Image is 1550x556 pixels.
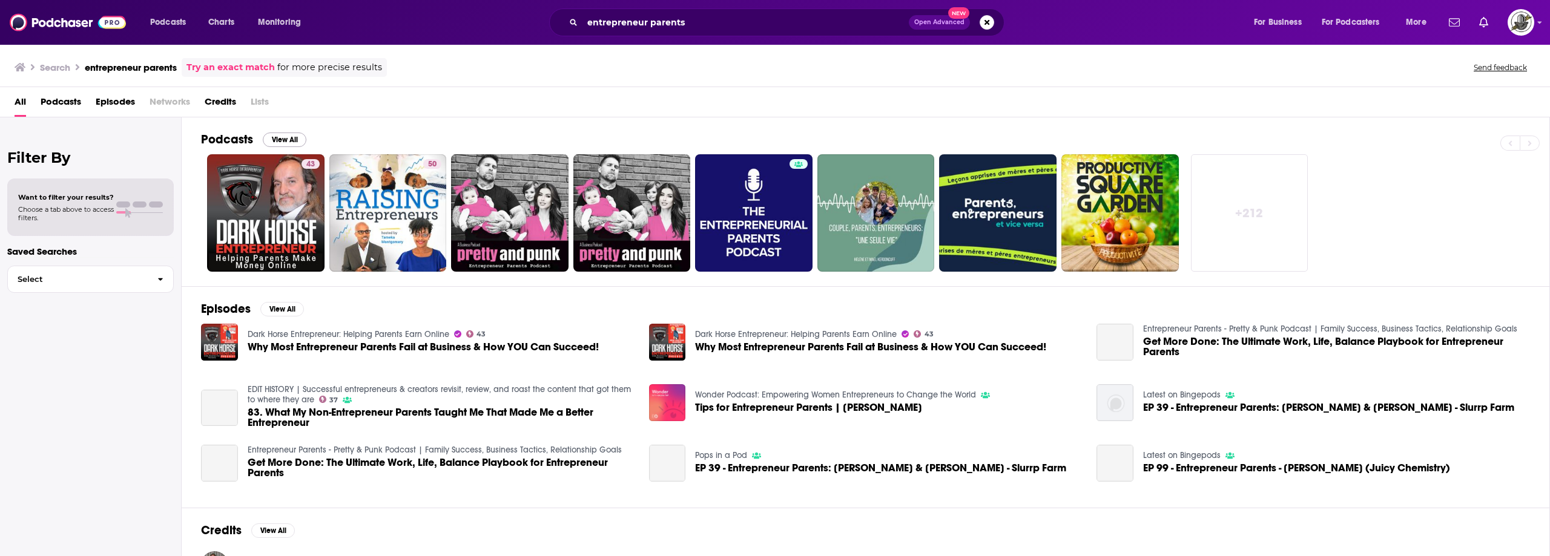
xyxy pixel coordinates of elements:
[649,324,686,361] img: Why Most Entrepreneur Parents Fail at Business & How YOU Can Succeed!
[186,61,275,74] a: Try an exact match
[1474,12,1493,33] a: Show notifications dropdown
[201,132,253,147] h2: Podcasts
[249,13,317,32] button: open menu
[428,159,437,171] span: 50
[466,330,486,338] a: 43
[582,13,909,32] input: Search podcasts, credits, & more...
[1097,384,1133,421] img: EP 39 - Entrepreneur Parents: Meghana & Shauravi - Slurrp Farm
[251,92,269,117] span: Lists
[1508,9,1534,36] span: Logged in as PodProMaxBooking
[18,193,114,201] span: Want to filter your results?
[41,92,81,117] a: Podcasts
[207,154,325,272] a: 43
[201,390,238,427] a: 83. What My Non-Entrepreneur Parents Taught Me That Made Me a Better Entrepreneur
[277,61,382,74] span: for more precise results
[248,329,449,339] a: Dark Horse Entrepreneur: Helping Parents Earn Online
[1191,154,1308,272] a: +212
[1508,9,1534,36] img: User Profile
[201,445,238,482] a: Get More Done: The Ultimate Work, Life, Balance Playbook for Entrepreneur Parents
[1143,463,1450,473] a: EP 99 - Entrepreneur Parents - Pritesh Asher (Juicy Chemistry)
[248,384,631,405] a: EDIT HISTORY | Successful entrepreneurs & creators revisit, review, and roast the content that go...
[1143,402,1514,413] a: EP 39 - Entrepreneur Parents: Meghana & Shauravi - Slurrp Farm
[306,159,315,171] span: 43
[150,92,190,117] span: Networks
[201,523,295,538] a: CreditsView All
[1143,402,1514,413] span: EP 39 - Entrepreneur Parents: [PERSON_NAME] & [PERSON_NAME] - Slurrp Farm
[201,523,242,538] h2: Credits
[1322,14,1380,31] span: For Podcasters
[10,11,126,34] img: Podchaser - Follow, Share and Rate Podcasts
[201,301,251,316] h2: Episodes
[1143,390,1221,400] a: Latest on Bingepods
[142,13,202,32] button: open menu
[302,159,320,169] a: 43
[1508,9,1534,36] button: Show profile menu
[1444,12,1465,33] a: Show notifications dropdown
[208,14,234,31] span: Charts
[561,8,1016,36] div: Search podcasts, credits, & more...
[695,402,922,413] span: Tips for Entrepreneur Parents | [PERSON_NAME]
[695,329,897,339] a: Dark Horse Entrepreneur: Helping Parents Earn Online
[260,302,304,316] button: View All
[96,92,135,117] a: Episodes
[423,159,441,169] a: 50
[1143,324,1517,334] a: Entrepreneur Parents - Pretty & Punk Podcast | Family Success, Business Tactics, Relationship Goals
[1470,62,1531,73] button: Send feedback
[649,384,686,421] img: Tips for Entrepreneur Parents | Dr. Lee Hausner
[909,15,970,30] button: Open AdvancedNew
[1097,324,1133,361] a: Get More Done: The Ultimate Work, Life, Balance Playbook for Entrepreneur Parents
[1143,450,1221,460] a: Latest on Bingepods
[695,390,976,400] a: Wonder Podcast: Empowering Women Entrepreneurs to Change the World
[18,205,114,222] span: Choose a tab above to access filters.
[1143,336,1530,357] a: Get More Done: The Ultimate Work, Life, Balance Playbook for Entrepreneur Parents
[248,342,599,352] a: Why Most Entrepreneur Parents Fail at Business & How YOU Can Succeed!
[925,332,934,337] span: 43
[200,13,242,32] a: Charts
[8,275,148,283] span: Select
[695,450,747,460] a: Pops in a Pod
[695,463,1066,473] span: EP 39 - Entrepreneur Parents: [PERSON_NAME] & [PERSON_NAME] - Slurrp Farm
[201,324,238,361] img: Why Most Entrepreneur Parents Fail at Business & How YOU Can Succeed!
[329,154,447,272] a: 50
[7,246,174,257] p: Saved Searches
[1097,445,1133,482] a: EP 99 - Entrepreneur Parents - Pritesh Asher (Juicy Chemistry)
[1143,463,1450,473] span: EP 99 - Entrepreneur Parents - [PERSON_NAME] (Juicy Chemistry)
[150,14,186,31] span: Podcasts
[1397,13,1442,32] button: open menu
[695,342,1046,352] a: Why Most Entrepreneur Parents Fail at Business & How YOU Can Succeed!
[7,266,174,293] button: Select
[248,407,635,428] a: 83. What My Non-Entrepreneur Parents Taught Me That Made Me a Better Entrepreneur
[263,132,306,147] button: View All
[1254,14,1302,31] span: For Business
[477,332,486,337] span: 43
[319,396,338,403] a: 37
[695,463,1066,473] a: EP 39 - Entrepreneur Parents: Meghana & Shauravi - Slurrp Farm
[329,397,338,403] span: 37
[1314,13,1397,32] button: open menu
[248,457,635,478] a: Get More Done: The Ultimate Work, Life, Balance Playbook for Entrepreneur Parents
[85,62,177,73] h3: entrepreneur parents
[258,14,301,31] span: Monitoring
[948,7,970,19] span: New
[251,523,295,538] button: View All
[15,92,26,117] a: All
[1406,14,1426,31] span: More
[205,92,236,117] a: Credits
[7,149,174,166] h2: Filter By
[914,19,965,25] span: Open Advanced
[248,445,622,455] a: Entrepreneur Parents - Pretty & Punk Podcast | Family Success, Business Tactics, Relationship Goals
[695,402,922,413] a: Tips for Entrepreneur Parents | Dr. Lee Hausner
